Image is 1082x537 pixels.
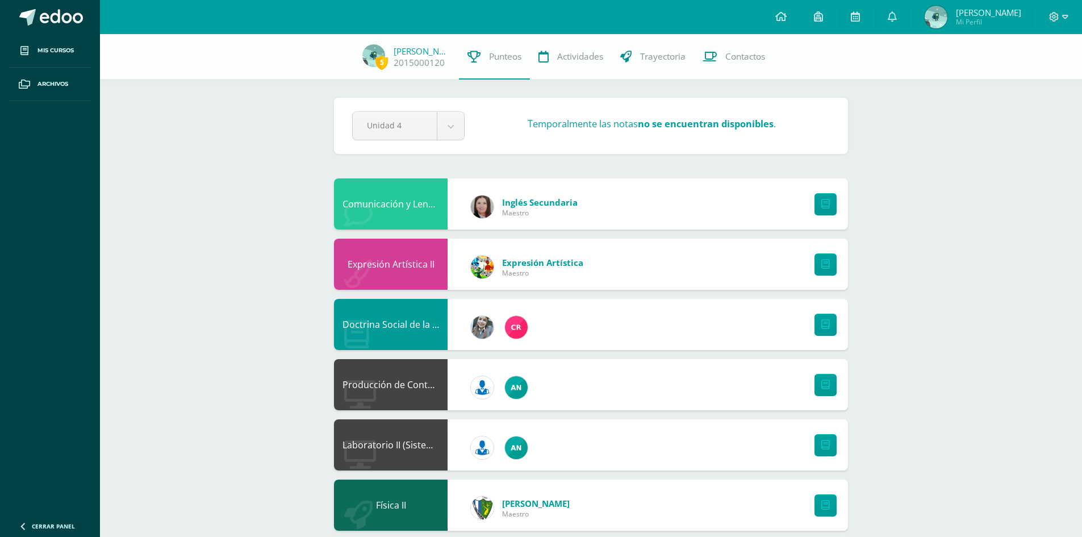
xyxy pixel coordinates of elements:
[640,51,686,63] span: Trayectoria
[956,7,1021,18] span: [PERSON_NAME]
[394,45,450,57] a: [PERSON_NAME]
[334,419,448,471] div: Laboratorio II (Sistema Operativo Macintoch)
[32,522,75,530] span: Cerrar panel
[471,316,494,339] img: cba4c69ace659ae4cf02a5761d9a2473.png
[505,316,528,339] img: 866c3f3dc5f3efb798120d7ad13644d9.png
[502,498,570,509] span: [PERSON_NAME]
[694,34,774,80] a: Contactos
[725,51,765,63] span: Contactos
[925,6,947,28] img: 0d125e61179144410fb0d7f3f0b592f6.png
[334,239,448,290] div: Expresión Artística II
[9,34,91,68] a: Mis cursos
[334,480,448,531] div: Física II
[334,299,448,350] div: Doctrina Social de la Iglesia
[362,44,385,67] img: 0d125e61179144410fb0d7f3f0b592f6.png
[956,17,1021,27] span: Mi Perfil
[489,51,521,63] span: Punteos
[505,436,528,459] img: 05ee8f3aa2e004bc19e84eb2325bd6d4.png
[557,51,603,63] span: Actividades
[638,118,774,130] strong: no se encuentran disponibles
[37,46,74,55] span: Mis cursos
[471,436,494,459] img: 6ed6846fa57649245178fca9fc9a58dd.png
[530,34,612,80] a: Actividades
[37,80,68,89] span: Archivos
[471,195,494,218] img: 8af0450cf43d44e38c4a1497329761f3.png
[367,112,423,139] span: Unidad 4
[502,268,583,278] span: Maestro
[612,34,694,80] a: Trayectoria
[502,208,578,218] span: Maestro
[502,509,570,519] span: Maestro
[471,256,494,278] img: 159e24a6ecedfdf8f489544946a573f0.png
[471,497,494,519] img: d7d6d148f6dec277cbaab50fee73caa7.png
[334,359,448,410] div: Producción de Contenidos Digitales
[394,57,445,69] a: 2015000120
[502,257,583,268] span: Expresión Artística
[528,118,776,130] h3: Temporalmente las notas .
[459,34,530,80] a: Punteos
[505,376,528,399] img: 05ee8f3aa2e004bc19e84eb2325bd6d4.png
[9,68,91,101] a: Archivos
[502,197,578,208] span: Inglés Secundaria
[353,112,464,140] a: Unidad 4
[471,376,494,399] img: 6ed6846fa57649245178fca9fc9a58dd.png
[375,55,388,69] span: 5
[334,178,448,230] div: Comunicación y Lenguaje L3 Inglés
